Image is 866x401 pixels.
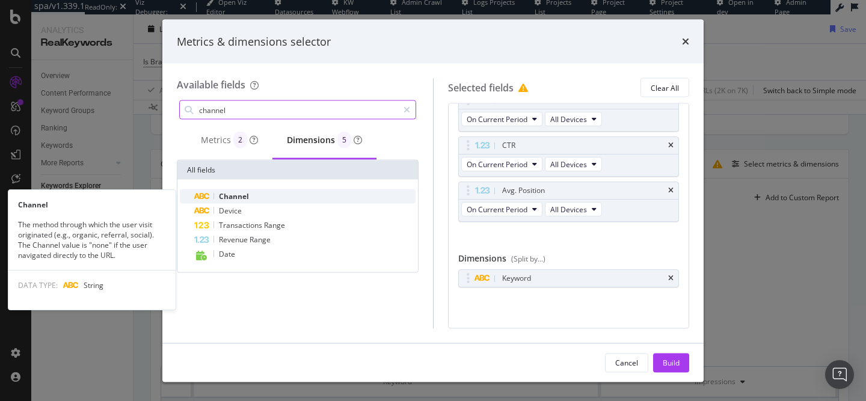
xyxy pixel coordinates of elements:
span: All Devices [550,114,587,124]
button: Clear All [640,78,689,97]
div: Avg. Position [502,185,545,197]
span: Device [219,206,242,216]
div: Selected fields [448,78,533,97]
div: Open Intercom Messenger [825,360,854,389]
div: Metrics & dimensions selector [177,34,331,49]
span: Channel [219,191,249,201]
button: All Devices [545,202,602,216]
div: CTRtimesOn Current PeriodAll Devices [458,136,680,177]
div: Keywordtimes [458,269,680,287]
div: times [682,34,689,49]
div: Clear All [651,82,679,93]
div: times [668,142,674,149]
span: On Current Period [467,204,527,214]
span: Range [250,234,271,245]
div: ClickstimesOn Current PeriodAll Devices [458,91,680,132]
div: Keyword [502,272,531,284]
div: Metrics [201,132,258,148]
div: brand label [233,132,247,148]
div: Available fields [177,78,245,91]
div: brand label [337,132,351,148]
input: Search by field name [198,101,398,119]
div: The method through which the user visit originated (e.g., organic, referral, social). The Channel... [8,219,176,261]
button: On Current Period [461,202,542,216]
div: Channel [8,200,176,210]
div: CTR [502,139,515,152]
button: On Current Period [461,157,542,171]
span: Revenue [219,234,250,245]
div: Dimensions [287,132,362,148]
button: Cancel [605,353,648,372]
span: Date [219,249,235,259]
span: On Current Period [467,114,527,124]
span: On Current Period [467,159,527,169]
button: Build [653,353,689,372]
div: modal [162,19,704,382]
div: Dimensions [458,253,680,269]
div: Avg. PositiontimesOn Current PeriodAll Devices [458,182,680,222]
button: All Devices [545,157,602,171]
div: Build [663,357,680,367]
div: times [668,275,674,282]
span: All Devices [550,204,587,214]
span: All Devices [550,159,587,169]
button: On Current Period [461,112,542,126]
span: Transactions [219,220,264,230]
div: times [668,187,674,194]
button: All Devices [545,112,602,126]
span: 5 [342,136,346,144]
div: All fields [177,161,418,180]
span: Range [264,220,285,230]
span: 2 [238,136,242,144]
div: Cancel [615,357,638,367]
div: (Split by...) [511,254,545,264]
